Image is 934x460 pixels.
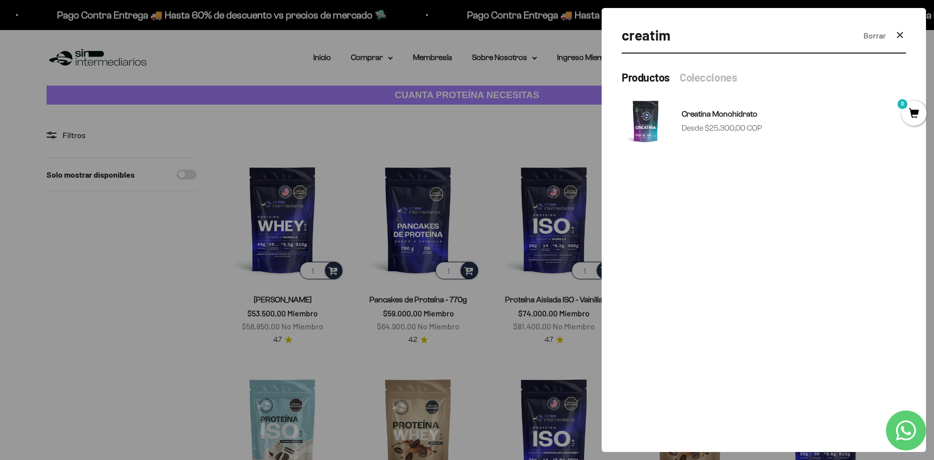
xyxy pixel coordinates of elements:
button: Colecciones [680,70,737,85]
button: Borrar [863,29,886,42]
a: Creatina Monohidrato Desde $25.300,00 COP [622,97,906,145]
img: Creatina Monohidrato [622,97,670,145]
sale-price: Desde $25.300,00 COP [682,122,762,135]
button: Productos [622,70,670,85]
span: Creatina Monohidrato [682,110,757,118]
mark: 0 [896,98,908,110]
input: Buscar [622,24,855,47]
a: 0 [901,109,926,120]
